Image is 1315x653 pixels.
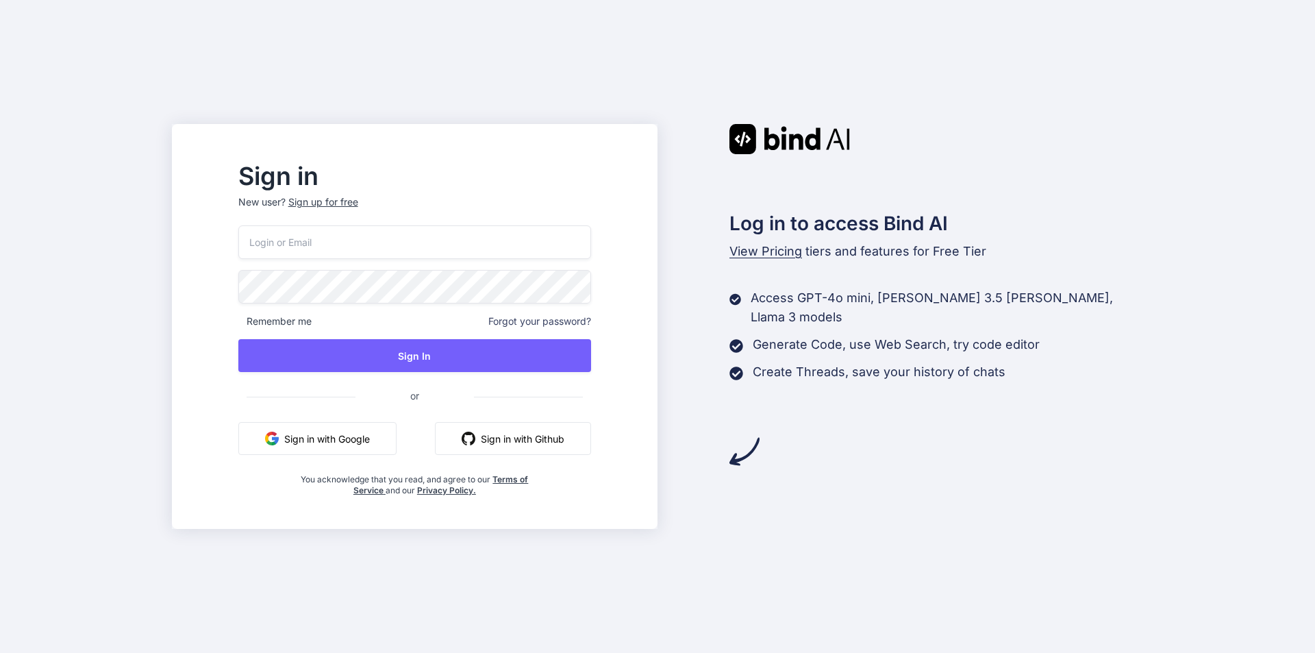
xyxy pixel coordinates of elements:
span: Remember me [238,315,312,328]
input: Login or Email [238,225,591,259]
button: Sign In [238,339,591,372]
h2: Log in to access Bind AI [729,209,1143,238]
span: Forgot your password? [488,315,591,328]
p: Generate Code, use Web Search, try code editor [753,335,1040,354]
p: tiers and features for Free Tier [729,242,1143,261]
img: google [265,432,279,445]
p: New user? [238,195,591,225]
span: View Pricing [729,244,802,258]
span: or [355,379,474,412]
div: You acknowledge that you read, and agree to our and our [297,466,533,496]
a: Privacy Policy. [417,485,476,495]
img: github [462,432,475,445]
p: Create Threads, save your history of chats [753,362,1005,382]
p: Access GPT-4o mini, [PERSON_NAME] 3.5 [PERSON_NAME], Llama 3 models [751,288,1143,327]
button: Sign in with Github [435,422,591,455]
img: Bind AI logo [729,124,850,154]
a: Terms of Service [353,474,529,495]
div: Sign up for free [288,195,358,209]
img: arrow [729,436,760,467]
button: Sign in with Google [238,422,397,455]
h2: Sign in [238,165,591,187]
